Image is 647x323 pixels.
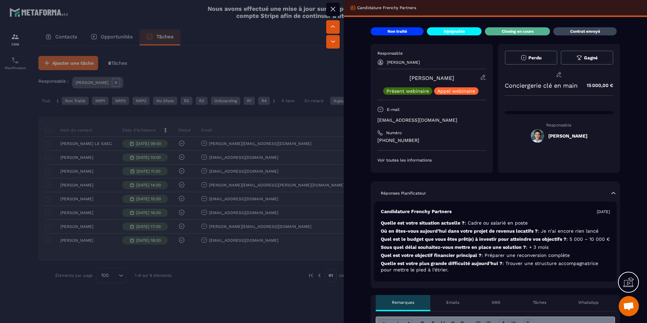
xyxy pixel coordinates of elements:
[377,137,486,144] p: [PHONE_NUMBER]
[502,29,533,34] p: Closing en cours
[597,209,610,214] p: [DATE]
[566,236,610,242] span: : 5 000 – 10 000 €
[377,157,486,163] p: Voir toutes les informations
[392,300,414,305] p: Remarques
[388,29,407,34] p: Non traité
[482,253,570,258] span: : Préparer une reconversion complète
[381,244,610,251] p: Sous quel délai souhaitez-vous mettre en place une solution ?
[526,244,549,250] span: : + 3 mois
[381,208,452,215] p: Candidature Frenchy Partners
[505,51,557,65] button: Perdu
[377,117,486,123] p: [EMAIL_ADDRESS][DOMAIN_NAME]
[561,51,613,65] button: Gagné
[386,130,402,136] p: Numéro
[533,300,546,305] p: Tâches
[584,55,598,60] span: Gagné
[465,220,528,226] span: : Cadre ou salarié en poste
[538,228,598,234] span: : Je n’ai encore rien lancé
[387,107,400,112] p: E-mail
[580,79,613,92] p: 15 000,00 €
[505,82,578,89] p: Conciergerie clé en main
[387,89,429,93] p: Présent webinaire
[381,252,610,259] p: Quel est votre objectif financier principal ?
[505,123,614,127] p: Responsable
[492,300,500,305] p: SMS
[377,51,486,56] p: Responsable
[446,300,459,305] p: Emails
[357,5,416,10] p: Candidature Frenchy Partners
[381,190,426,196] p: Réponses Planificateur
[381,236,610,242] p: Quel est le budget que vous êtes prêt(e) à investir pour atteindre vos objectifs ?
[409,75,454,81] a: [PERSON_NAME]
[381,228,610,234] p: Où en êtes-vous aujourd’hui dans votre projet de revenus locatifs ?
[578,300,599,305] p: WhatsApp
[437,89,475,93] p: Appel webinaire
[528,55,542,60] span: Perdu
[619,296,639,316] div: Ouvrir le chat
[381,220,610,226] p: Quelle est votre situation actuelle ?
[570,29,600,34] p: Contrat envoyé
[548,133,587,139] h5: [PERSON_NAME]
[381,260,610,273] p: Quelle est votre plus grande difficulté aujourd’hui ?
[444,29,465,34] p: injoignable
[387,60,420,65] p: [PERSON_NAME]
